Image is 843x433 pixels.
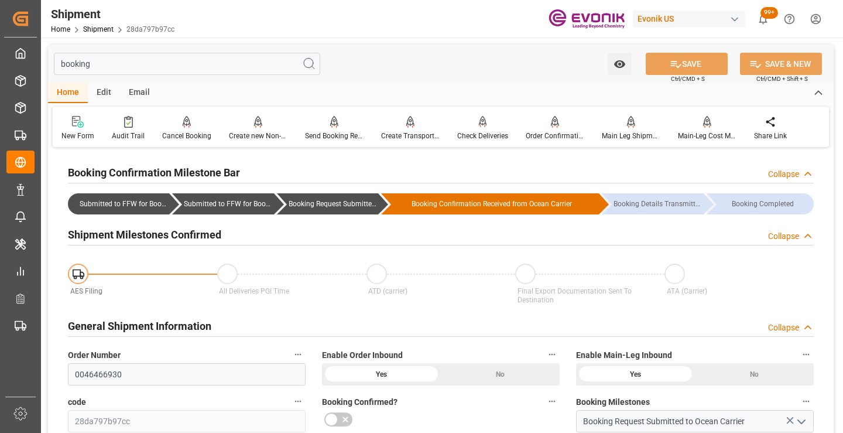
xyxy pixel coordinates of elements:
[54,53,320,75] input: Search Fields
[277,193,378,214] div: Booking Request Submitted to Ocean Carrier
[68,318,211,334] h2: General Shipment Information
[219,287,289,295] span: All Deliveries PGI Time
[441,363,560,386] div: No
[88,83,120,103] div: Edit
[381,193,599,214] div: Booking Confirmation Received from Ocean Carrier
[678,131,736,141] div: Main-Leg Cost Message
[83,25,114,33] a: Shipment
[290,347,306,362] button: Order Number
[633,8,750,30] button: Evonik US
[768,322,799,334] div: Collapse
[322,363,441,386] div: Yes
[544,347,560,362] button: Enable Order Inbound
[172,193,273,214] div: Submitted to FFW for Booking
[68,165,240,180] h2: Booking Confirmation Milestone Bar
[61,131,94,141] div: New Form
[48,83,88,103] div: Home
[70,287,102,295] span: AES Filing
[305,131,364,141] div: Send Booking Request To ABS
[526,131,584,141] div: Order Confirmation
[112,131,145,141] div: Audit Trail
[457,131,508,141] div: Check Deliveries
[544,394,560,409] button: Booking Confirmed?
[740,53,822,75] button: SAVE & NEW
[614,193,703,214] div: Booking Details Transmitted to SAP
[322,396,397,408] span: Booking Confirmed?
[756,74,808,83] span: Ctrl/CMD + Shift + S
[602,193,703,214] div: Booking Details Transmitted to SAP
[576,349,672,362] span: Enable Main-Leg Inbound
[633,11,745,28] div: Evonik US
[754,131,787,141] div: Share Link
[760,7,778,19] span: 99+
[80,193,169,214] div: Submitted to FFW for Booking (Pending)
[290,394,306,409] button: code
[646,53,728,75] button: SAVE
[707,193,814,214] div: Booking Completed
[518,287,632,304] span: Final Export Documentation Sent To Destination
[68,227,221,243] h2: Shipment Milestones Confirmed
[718,193,808,214] div: Booking Completed
[381,131,440,141] div: Create Transport Unit
[393,193,591,214] div: Booking Confirmation Received from Ocean Carrier
[120,83,159,103] div: Email
[51,5,174,23] div: Shipment
[776,6,803,32] button: Help Center
[162,131,211,141] div: Cancel Booking
[549,9,625,29] img: Evonik-brand-mark-Deep-Purple-RGB.jpeg_1700498283.jpeg
[799,394,814,409] button: Booking Milestones
[799,347,814,362] button: Enable Main-Leg Inbound
[184,193,273,214] div: Submitted to FFW for Booking
[768,230,799,243] div: Collapse
[51,25,70,33] a: Home
[368,287,407,295] span: ATD (carrier)
[602,131,660,141] div: Main Leg Shipment
[671,74,705,83] span: Ctrl/CMD + S
[608,53,632,75] button: open menu
[768,168,799,180] div: Collapse
[68,396,86,408] span: code
[667,287,707,295] span: ATA (Carrier)
[68,349,121,362] span: Order Number
[322,349,403,362] span: Enable Order Inbound
[68,193,169,214] div: Submitted to FFW for Booking (Pending)
[229,131,287,141] div: Create new Non-Conformance
[576,363,695,386] div: Yes
[695,363,814,386] div: No
[576,396,650,408] span: Booking Milestones
[792,412,810,431] button: open menu
[289,193,378,214] div: Booking Request Submitted to Ocean Carrier
[750,6,776,32] button: show 100 new notifications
